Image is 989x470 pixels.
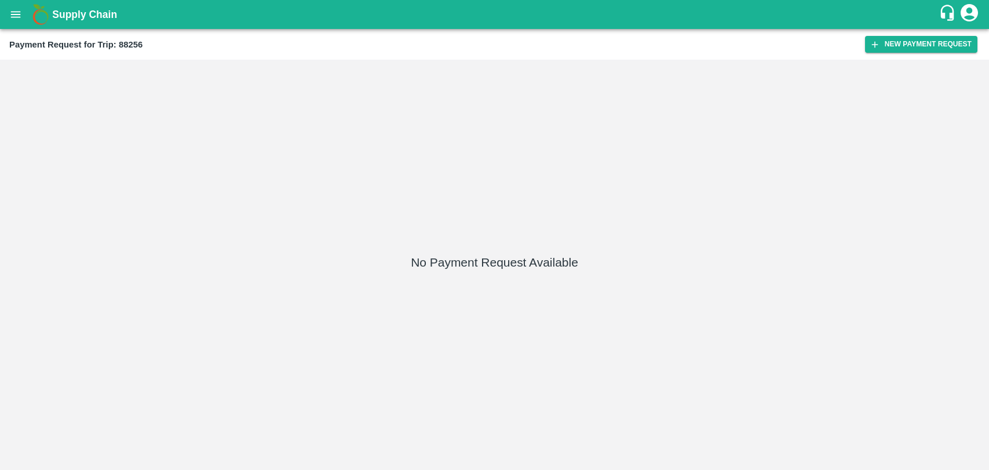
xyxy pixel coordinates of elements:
[865,36,977,53] button: New Payment Request
[52,6,939,23] a: Supply Chain
[9,40,143,49] b: Payment Request for Trip: 88256
[411,254,578,271] h5: No Payment Request Available
[959,2,980,27] div: account of current user
[29,3,52,26] img: logo
[52,9,117,20] b: Supply Chain
[939,4,959,25] div: customer-support
[2,1,29,28] button: open drawer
